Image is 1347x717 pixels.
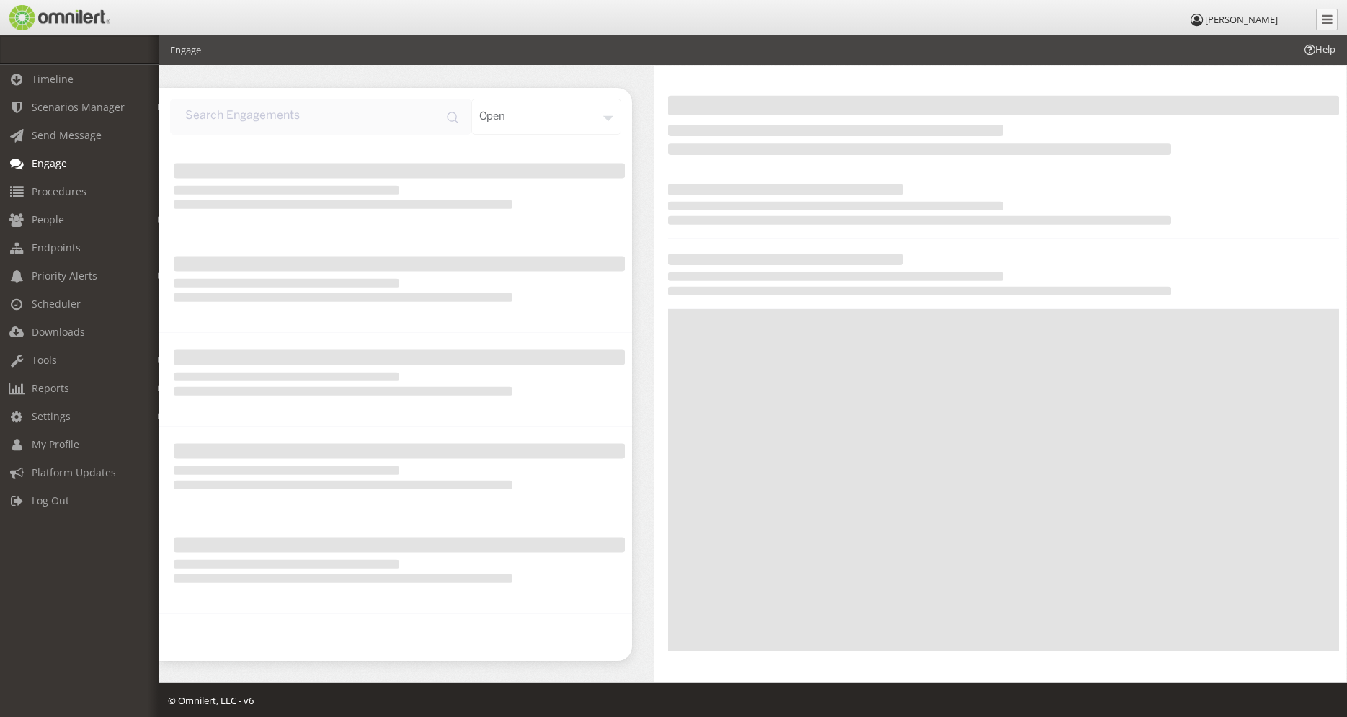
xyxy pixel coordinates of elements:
span: © Omnilert, LLC - v6 [168,694,254,707]
span: Reports [32,381,69,395]
span: Priority Alerts [32,269,97,282]
span: Settings [32,409,71,423]
span: Endpoints [32,241,81,254]
img: Omnilert [7,5,110,30]
span: Tools [32,353,57,367]
span: Procedures [32,184,86,198]
span: Downloads [32,325,85,339]
span: Platform Updates [32,466,116,479]
span: My Profile [32,437,79,451]
li: Engage [170,43,201,57]
span: [PERSON_NAME] [1205,13,1278,26]
div: open [471,99,622,135]
a: Collapse Menu [1316,9,1338,30]
span: People [32,213,64,226]
span: Scenarios Manager [32,100,125,114]
span: Log Out [32,494,69,507]
span: Help [1302,43,1335,56]
span: Send Message [32,128,102,142]
input: input [170,99,471,135]
span: Engage [32,156,67,170]
span: Scheduler [32,297,81,311]
span: Timeline [32,72,74,86]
